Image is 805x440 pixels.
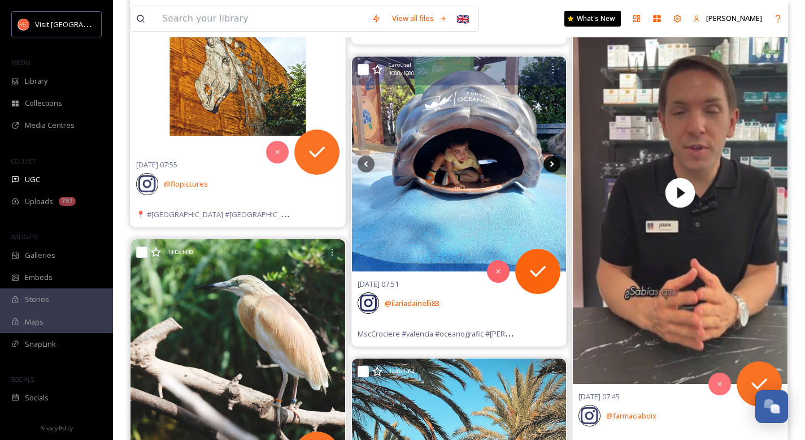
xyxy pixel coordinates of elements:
[606,411,656,421] span: @ farmaciaboix
[25,294,49,305] span: Stories
[358,328,634,339] span: MscCrociere #valencia #oceanografic #[PERSON_NAME] IIparte #ilnostroviaggioin3
[25,339,56,350] span: SnapLink
[385,298,440,308] span: @ ilariadainelli83
[25,196,53,207] span: Uploads
[156,6,366,31] input: Search your library
[136,209,420,219] span: 📍 #[GEOGRAPHIC_DATA] #[GEOGRAPHIC_DATA] #valenciaturisme #valenciaturismo
[452,8,473,29] div: 🇬🇧
[35,19,123,29] span: Visit [GEOGRAPHIC_DATA]
[358,279,399,289] span: [DATE] 07:51
[11,157,36,165] span: COLLECT
[164,179,208,189] span: @ flopictures
[59,197,76,206] div: 797
[40,421,73,434] a: Privacy Policy
[40,425,73,432] span: Privacy Policy
[11,232,37,241] span: WIDGETS
[25,98,62,109] span: Collections
[136,159,177,170] span: [DATE] 07:55
[755,390,788,423] button: Open Chat
[389,70,414,77] span: 1080 x 1080
[167,248,193,256] span: 1440 x 1440
[25,392,49,403] span: Socials
[389,61,411,69] span: Carousel
[25,120,75,131] span: Media Centres
[573,2,787,384] img: thumbnail
[25,317,43,327] span: Maps
[25,272,53,283] span: Embeds
[25,174,40,185] span: UGC
[386,7,452,29] a: View all files
[706,13,762,23] span: [PERSON_NAME]
[25,76,47,87] span: Library
[11,58,31,67] span: MEDIA
[389,368,414,376] span: 1440 x 1464
[25,250,55,261] span: Galleries
[352,57,567,271] img: MscCrociere #valencia #oceanografic #Marsiglia IIparte #ilnostroviaggioin3
[564,11,621,27] a: What's New
[11,375,34,383] span: SOCIALS
[18,19,29,30] img: download.png
[578,391,620,402] span: [DATE] 07:45
[687,7,768,29] a: [PERSON_NAME]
